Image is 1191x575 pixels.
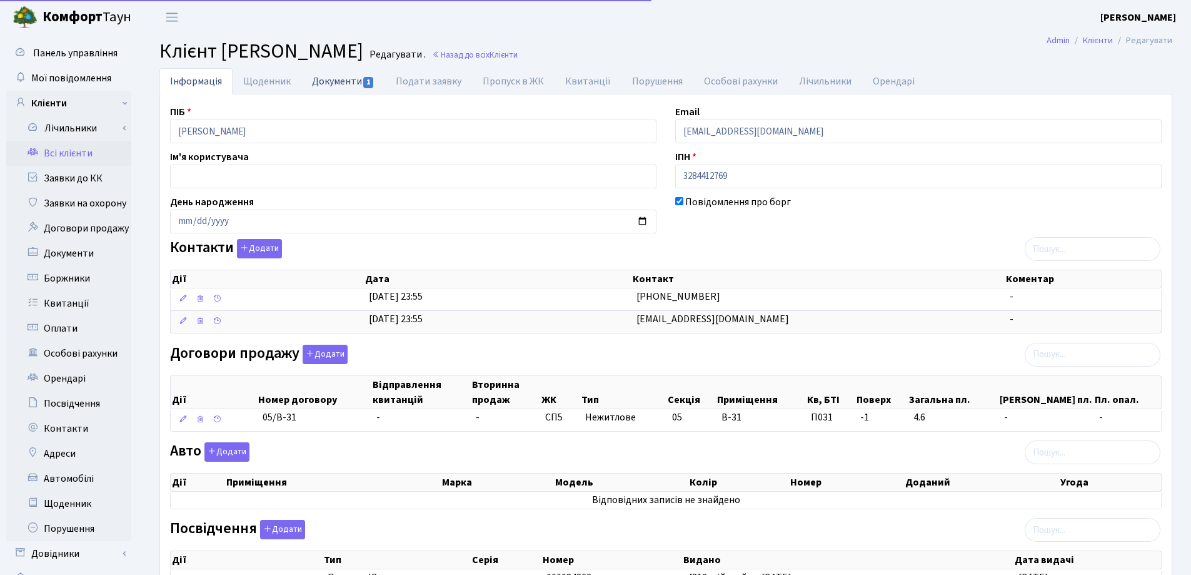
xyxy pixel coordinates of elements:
a: Боржники [6,266,131,291]
img: logo.png [13,5,38,30]
label: День народження [170,195,254,210]
a: Подати заявку [385,68,472,94]
a: Додати [299,342,348,364]
a: Квитанції [6,291,131,316]
th: Серія [471,551,541,569]
th: Дата [364,270,631,288]
span: Клієнт [PERSON_NAME] [159,37,363,66]
th: Приміщення [225,474,441,491]
th: Кв, БТІ [806,376,855,409]
a: Документи [6,241,131,266]
button: Авто [204,442,249,462]
span: [DATE] 23:55 [369,290,423,303]
a: Документи [301,68,385,94]
span: 4.6 [913,410,994,425]
th: Номер договору [257,376,371,409]
input: Пошук... [1025,518,1160,542]
a: Автомобілі [6,466,131,491]
label: Договори продажу [170,345,348,364]
label: Контакти [170,239,282,258]
a: Щоденник [233,68,301,94]
span: - [1099,410,1156,425]
th: Марка [441,474,554,491]
th: Дії [171,270,364,288]
nav: breadcrumb [1028,28,1191,54]
label: Ім'я користувача [170,150,249,165]
a: Адреси [6,441,131,466]
th: Приміщення [716,376,806,409]
span: Клієнти [490,49,518,61]
b: [PERSON_NAME] [1100,11,1176,24]
span: Панель управління [33,46,118,60]
span: 05/В-31 [263,410,296,424]
th: ЖК [540,376,580,409]
span: Нежитлове [585,410,662,425]
th: Доданий [904,474,1060,491]
a: Орендарі [862,68,925,94]
a: Клієнти [6,91,131,116]
a: Додати [257,518,305,540]
a: Додати [201,440,249,462]
span: СП5 [545,410,575,425]
a: Назад до всіхКлієнти [432,49,518,61]
span: П031 [811,410,850,425]
th: Тип [323,551,471,569]
button: Переключити навігацію [156,7,188,28]
a: Мої повідомлення [6,66,131,91]
th: Коментар [1005,270,1161,288]
td: Відповідних записів не знайдено [171,492,1161,509]
a: Щоденник [6,491,131,516]
a: Admin [1047,34,1070,47]
a: Квитанції [555,68,621,94]
th: Відправлення квитанцій [371,376,471,409]
a: Заявки на охорону [6,191,131,216]
label: Email [675,104,700,120]
a: Додати [234,237,282,259]
button: Договори продажу [303,345,348,364]
a: Договори продажу [6,216,131,241]
th: Пл. опал. [1093,376,1161,409]
button: Посвідчення [260,520,305,539]
th: Номер [541,551,682,569]
a: Контакти [6,416,131,441]
span: В-31 [721,410,741,424]
a: Оплати [6,316,131,341]
th: Вторинна продаж [471,376,540,409]
a: Інформація [159,68,233,94]
span: 05 [672,410,682,424]
a: Посвідчення [6,391,131,416]
li: Редагувати [1113,34,1172,48]
span: -1 [860,410,903,425]
label: Повідомлення про борг [685,195,791,210]
a: Лічильники [788,68,862,94]
a: [PERSON_NAME] [1100,10,1176,25]
th: Номер [789,474,904,491]
input: Пошук... [1025,343,1160,367]
th: Поверх [855,376,908,409]
th: [PERSON_NAME] пл. [998,376,1093,409]
th: Дії [171,474,225,491]
th: Дата видачі [1013,551,1161,569]
a: Всі клієнти [6,141,131,166]
th: Контакт [631,270,1005,288]
span: - [376,410,380,424]
span: [EMAIL_ADDRESS][DOMAIN_NAME] [636,312,789,326]
a: Особові рахунки [6,341,131,366]
label: Авто [170,442,249,462]
a: Особові рахунки [693,68,788,94]
input: Пошук... [1025,440,1160,464]
span: 1 [363,77,373,88]
span: [DATE] 23:55 [369,312,423,326]
th: Угода [1059,474,1161,491]
th: Дії [171,551,323,569]
th: Загальна пл. [908,376,998,409]
a: Лічильники [14,116,131,141]
b: Комфорт [43,7,103,27]
a: Порушення [6,516,131,541]
a: Орендарі [6,366,131,391]
th: Секція [666,376,716,409]
span: - [1004,410,1089,425]
span: - [1010,312,1013,326]
a: Порушення [621,68,693,94]
th: Дії [171,376,257,409]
